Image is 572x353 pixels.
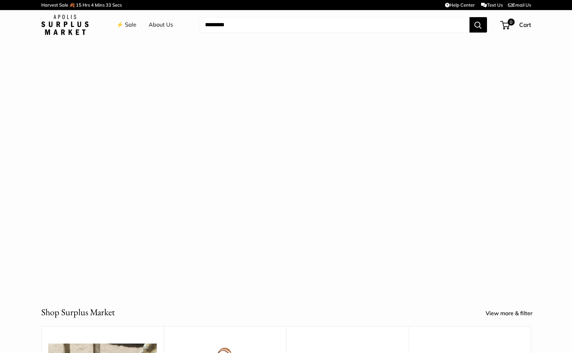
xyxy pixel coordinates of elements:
[519,21,531,28] span: Cart
[106,2,111,8] span: 33
[199,17,469,33] input: Search...
[112,2,122,8] span: Secs
[41,305,115,319] h2: Shop Surplus Market
[91,2,94,8] span: 4
[149,20,173,30] a: About Us
[486,308,540,319] a: View more & filter
[501,19,531,30] a: 0 Cart
[41,15,89,35] img: Apolis: Surplus Market
[76,2,82,8] span: 15
[95,2,105,8] span: Mins
[508,2,531,8] a: Email Us
[83,2,90,8] span: Hrs
[445,2,475,8] a: Help Center
[481,2,502,8] a: Text Us
[469,17,487,33] button: Search
[116,20,136,30] a: ⚡️ Sale
[507,19,514,26] span: 0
